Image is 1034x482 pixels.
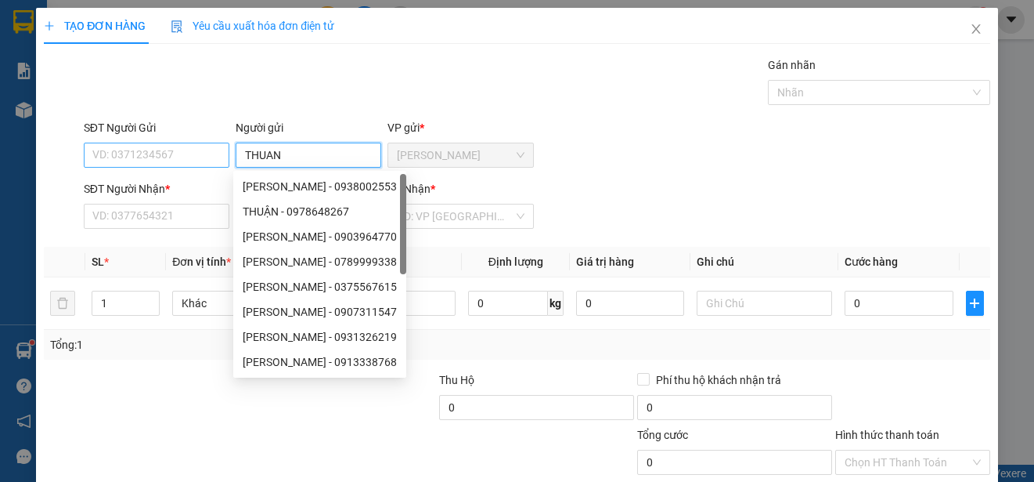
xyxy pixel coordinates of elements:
button: Close [954,8,998,52]
input: Ghi Chú [697,291,832,316]
img: icon [171,20,183,33]
div: 0985888678 [151,70,312,92]
div: [PERSON_NAME] - 0907311547 [243,303,397,321]
span: Gửi: [13,13,38,30]
div: Tổng: 1 [50,336,400,353]
span: Tổng cước [637,429,688,441]
div: THUAN - 0375567615 [233,274,406,299]
div: 50.000 [12,101,142,120]
button: delete [50,291,75,316]
span: plus [44,20,55,31]
div: THUẬN - 0789999338 [233,249,406,274]
span: Yêu cầu xuất hóa đơn điện tử [171,20,334,32]
input: 0 [576,291,685,316]
span: Phí thu hộ khách nhận trả [650,371,787,389]
span: SL [92,255,104,268]
div: 0978080890 [13,67,140,89]
div: VP gửi [387,119,533,136]
th: Ghi chú [690,247,838,277]
div: TOAN [151,51,312,70]
span: kg [548,291,564,316]
div: THUẬN - 0907311547 [233,299,406,324]
span: Thu Hộ [439,374,474,386]
span: Cước hàng [845,255,898,268]
div: [PERSON_NAME] - 0931326219 [243,328,397,346]
div: THUẤN - 0903964770 [233,224,406,249]
div: SĐT Người Nhận [84,180,229,198]
div: VP [GEOGRAPHIC_DATA] [151,13,312,51]
label: Hình thức thanh toán [835,429,939,441]
div: [PERSON_NAME] - 0913338768 [243,353,397,371]
span: VP Nhận [387,183,431,195]
span: TẠO ĐƠN HÀNG [44,20,146,32]
label: Gán nhãn [768,59,816,71]
span: Đơn vị tính [172,255,231,268]
div: THUẠN - 0938002553 [233,174,406,199]
div: [PERSON_NAME] - 0375567615 [243,278,397,295]
span: Khác [182,292,298,315]
div: THUẬN - 0978648267 [233,199,406,224]
div: SĐT Người Gửi [84,119,229,136]
div: [PERSON_NAME] - 0938002553 [243,178,397,195]
span: Giá trị hàng [576,255,634,268]
div: THUẬN - 0978648267 [243,203,397,220]
span: Cước rồi : [12,103,70,119]
div: [PERSON_NAME] - 0789999338 [243,253,397,270]
div: THUẬN - 0913338768 [233,350,406,375]
span: close [970,23,982,35]
div: [PERSON_NAME] - 0903964770 [243,228,397,245]
div: Người gửi [236,119,381,136]
button: plus [966,291,984,316]
span: Định lượng [488,255,543,268]
span: VP Cao Tốc [397,143,524,167]
div: THUẬN - 0931326219 [233,324,406,350]
div: VŨ [13,49,140,67]
div: [PERSON_NAME] [13,13,140,49]
span: Nhận: [151,15,188,31]
span: plus [967,297,983,310]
